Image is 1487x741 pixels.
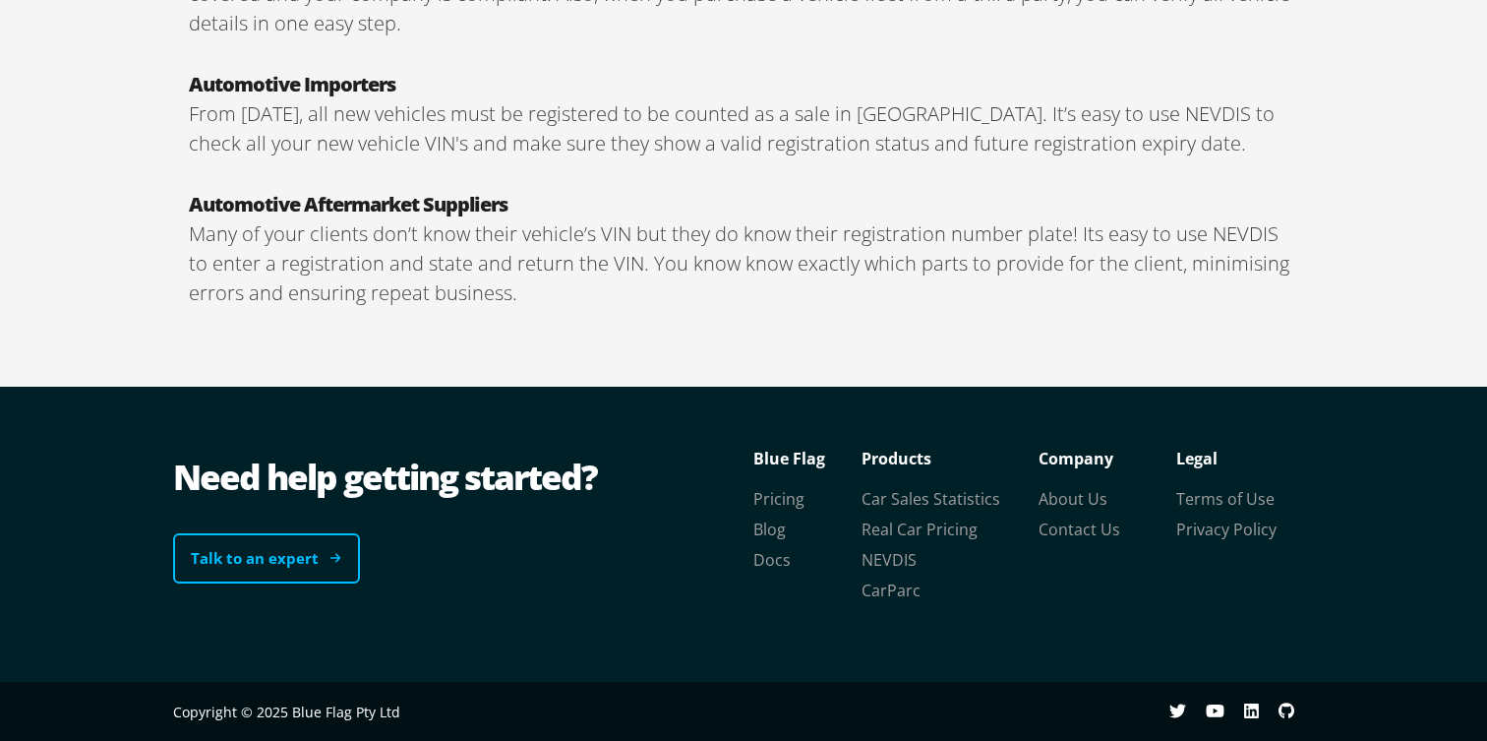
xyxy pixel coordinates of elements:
[189,219,1298,308] p: Many of your clients don’t know their vehicle’s VIN but they do know their registration number pl...
[862,519,978,540] a: Real Car Pricing
[1039,488,1107,510] a: About Us
[1206,703,1244,721] a: youtube
[753,549,791,571] a: Docs
[189,99,1298,158] p: From [DATE], all new vehicles must be registered to be counted as a sale in [GEOGRAPHIC_DATA]. It...
[189,70,1298,99] h3: Automotive Importers
[189,190,1298,219] h3: Automotive Aftermarket Suppliers
[753,444,862,473] p: Blue Flag
[862,549,917,571] a: NEVDIS
[862,444,1039,473] p: Products
[1039,519,1120,540] a: Contact Us
[173,703,400,721] span: Copyright © 2025 Blue Flag Pty Ltd
[173,533,360,584] a: Talk to an expert
[862,488,1000,510] a: Car Sales Statistics
[1244,703,1279,721] a: linkedin
[173,453,743,502] div: Need help getting started?
[1169,703,1206,721] a: Twitter
[1176,488,1275,510] a: Terms of Use
[1279,703,1314,721] a: github
[1039,444,1176,473] p: Company
[862,580,921,601] a: CarParc
[1176,444,1314,473] p: Legal
[753,488,804,510] a: Pricing
[1176,519,1277,540] a: Privacy Policy
[753,519,786,540] a: Blog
